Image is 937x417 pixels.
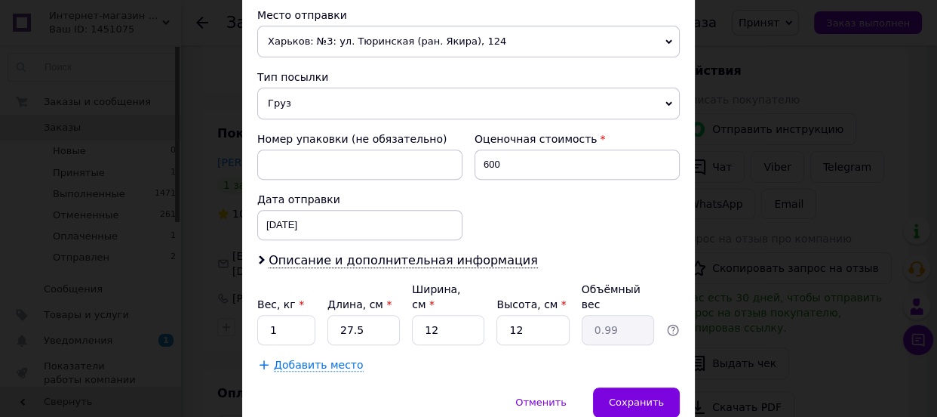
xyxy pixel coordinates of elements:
div: Дата отправки [257,192,462,207]
div: Оценочная стоимость [475,131,680,147]
span: Добавить место [274,359,364,372]
span: Харьков: №3: ул. Тюринская (ран. Якира), 124 [257,26,680,57]
span: Место отправки [257,9,347,21]
label: Длина, см [327,298,392,310]
span: Сохранить [609,397,664,408]
span: Описание и дополнительная информация [269,253,538,268]
label: Ширина, см [412,283,460,310]
div: Номер упаковки (не обязательно) [257,131,462,147]
span: Груз [257,88,680,119]
label: Вес, кг [257,298,304,310]
span: Отменить [515,397,567,408]
label: Высота, см [496,298,566,310]
span: Тип посылки [257,71,328,83]
div: Объёмный вес [582,282,654,312]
